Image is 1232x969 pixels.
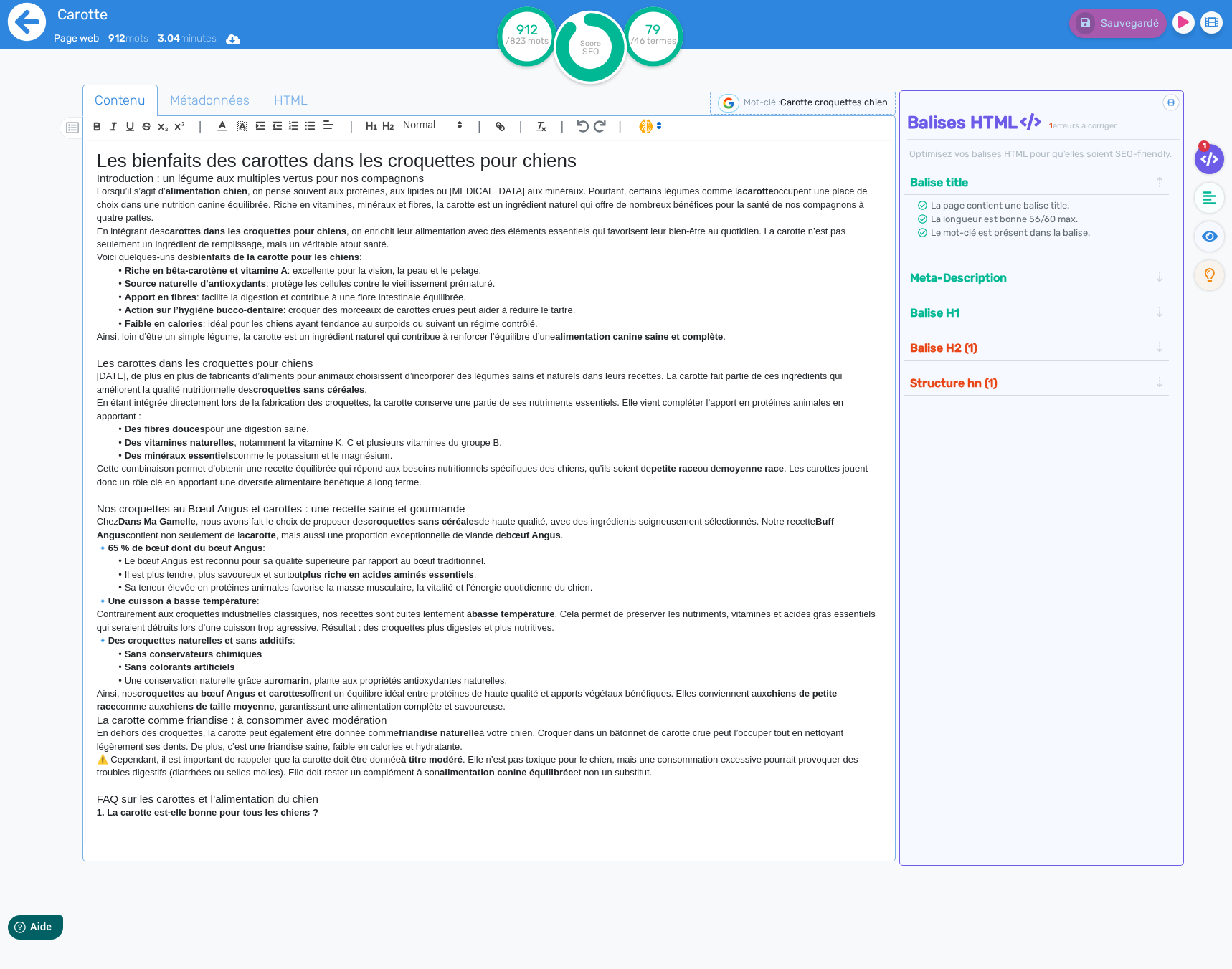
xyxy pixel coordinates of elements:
[262,85,320,117] a: HTML
[906,301,1154,325] button: Balise H1
[97,608,881,634] p: Contrairement aux croquettes industrielles classiques, nos recettes sont cuites lentement à . Cel...
[262,81,319,120] span: HTML
[478,117,481,136] span: |
[780,97,888,108] span: Carotte croquettes chien
[97,542,881,555] p: 🔹 :
[108,596,257,606] strong: Une cuisson à basse température
[108,543,262,553] strong: 65 % de bœuf dont du bœuf Angus
[97,370,881,396] p: [DATE], de plus en plus de fabricants d’aliments pour animaux choisissent d’incorporer des légume...
[472,608,555,619] strong: basse température
[97,515,881,542] p: Chez , nous avons fait le choix de proposer des de haute qualité, avec des ingrédients soigneusem...
[97,185,881,224] p: Lorsqu’il s’agit d’ , on pense souvent aux protéines, aux lipides ou [MEDICAL_DATA] aux minéraux....
[1053,121,1117,130] span: erreurs à corriger
[97,462,881,489] p: Cette combinaison permet d’obtenir une recette équilibrée qui répond aux besoins nutritionnels sp...
[97,172,881,185] h3: Introduction : un légume aux multiples vertus pour nos compagnons
[97,595,881,608] p: 🔹 :
[906,336,1167,360] div: Balise H2 (1)
[110,318,881,330] li: : idéal pour les chiens ayant tendance au surpoids ou suivant un régime contrôlé.
[125,278,266,289] strong: Source naturelle d’antioxydants
[516,22,538,38] tspan: 912
[742,186,773,196] strong: carotte
[349,117,353,136] span: |
[1069,9,1167,38] button: Sauvegardé
[907,113,1180,133] h4: Balises HTML
[906,171,1154,194] button: Balise title
[166,186,247,196] strong: alimentation chien
[318,116,338,133] span: Aligment
[931,200,1069,211] span: La page contient une balise title.
[632,118,666,135] span: I.Assistant
[582,46,598,57] tspan: SEO
[110,449,881,462] li: comme le potassium et le magnésium.
[110,568,881,581] li: Il est plus tendre, plus savoureux et surtout .
[506,530,561,540] strong: bœuf Angus
[82,85,158,117] a: Contenu
[97,714,881,727] h3: La carotte comme friandise : à consommer avec modération
[97,793,881,806] h3: FAQ sur les carottes et l’alimentation du chien
[108,32,148,44] span: mots
[125,450,234,461] strong: Des minéraux essentiels
[506,36,549,46] tspan: /823 mots
[97,753,881,780] p: ⚠️ Cependant, il est important de rappeler que la carotte doit être donnée . Elle n’est pas toxiq...
[97,634,881,647] p: 🔹 :
[125,649,262,659] strong: Sans conservateurs chimiques
[906,371,1167,395] div: Structure hn (1)
[158,81,261,120] span: Métadonnées
[1198,140,1210,152] span: 1
[97,819,881,846] p: Oui, la carotte est adaptée à la plupart des chiens, qu’ils soient chiots, adultes ou seniors. To...
[906,171,1167,194] div: Balise title
[718,94,739,113] img: google-serp-logo.png
[579,39,600,48] tspan: Score
[245,530,275,540] strong: carotte
[158,85,262,117] a: Métadonnées
[618,117,622,136] span: |
[125,305,283,315] strong: Action sur l’hygiène bucco-dentaire
[125,662,235,672] strong: Sans colorants artificiels
[110,581,881,594] li: Sa teneur élevée en protéines animales favorise la masse musculaire, la vitalité et l’énergie quo...
[97,225,881,252] p: En intégrant des , on enrichit leur alimentation avec des éléments essentiels qui favorisent leur...
[97,251,881,264] p: Voici quelques-uns des :
[110,304,881,317] li: : croquer des morceaux de carottes crues peut aider à réduire le tartre.
[630,36,676,46] tspan: /46 termes
[440,767,573,778] strong: alimentation canine équilibrée
[368,516,479,527] strong: croquettes sans céréales
[651,463,698,474] strong: petite race
[110,291,881,304] li: : facilite la digestion et contribue à une flore intestinale équilibrée.
[275,675,309,686] strong: romarin
[125,437,234,448] strong: Des vitamines naturelles
[137,688,305,699] strong: croquettes au bœuf Angus et carottes
[931,227,1090,238] span: Le mot-clé est présent dans la balise.
[645,22,660,38] tspan: 79
[110,674,881,687] li: Une conservation naturelle grâce au , plante aux propriétés antioxydantes naturelles.
[97,516,836,540] strong: Buff Angus
[555,331,723,342] strong: alimentation canine saine et complète
[125,318,203,329] strong: Faible en calories
[744,97,780,108] span: Mot-clé :
[931,214,1078,224] span: La longueur est bonne 56/60 max.
[158,32,180,44] b: 3.04
[97,396,881,423] p: En étant intégrée directement lors de la fabrication des croquettes, la carotte conserve une part...
[83,81,157,120] span: Contenu
[97,502,881,515] h3: Nos croquettes au Bœuf Angus et carottes : une recette saine et gourmande
[110,264,881,277] li: : excellente pour la vision, la peau et le pelage.
[1101,17,1159,29] span: Sauvegardé
[906,266,1154,290] button: Meta-Description
[192,252,359,262] strong: bienfaits de la carotte pour les chiens
[97,687,881,714] p: Ainsi, nos offrent un équilibre idéal entre protéines de haute qualité et apports végétaux bénéfi...
[399,727,479,738] strong: friandise naturelle
[110,436,881,449] li: , notamment la vitamine K, C et plusieurs vitamines du groupe B.
[199,117,202,136] span: |
[906,301,1167,325] div: Balise H1
[97,150,881,172] h1: Les bienfaits des carottes dans les croquettes pour chiens
[906,336,1154,360] button: Balise H2 (1)
[125,265,288,276] strong: Riche en bêta-carotène et vitamine A
[110,277,881,290] li: : protège les cellules contre le vieillissement prématuré.
[164,226,346,237] strong: carottes dans les croquettes pour chiens
[110,555,881,568] li: Le bœuf Angus est reconnu pour sa qualité supérieure par rapport au bœuf traditionnel.
[164,701,275,712] strong: chiens de taille moyenne
[519,117,523,136] span: |
[108,32,125,44] b: 912
[97,330,881,343] p: Ainsi, loin d’être un simple légume, la carotte est un ingrédient naturel qui contribue à renforc...
[906,266,1167,290] div: Meta-Description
